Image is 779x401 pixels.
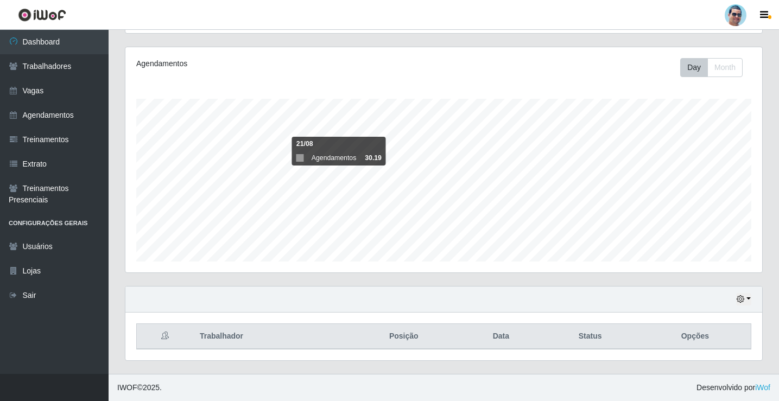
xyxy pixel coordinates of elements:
th: Status [541,324,639,349]
button: Month [707,58,743,77]
button: Day [680,58,708,77]
div: Toolbar with button groups [680,58,751,77]
th: Trabalhador [193,324,346,349]
th: Opções [639,324,751,349]
div: First group [680,58,743,77]
th: Posição [346,324,461,349]
span: IWOF [117,383,137,392]
img: CoreUI Logo [18,8,66,22]
div: Agendamentos [136,58,383,69]
span: © 2025 . [117,382,162,393]
a: iWof [755,383,770,392]
th: Data [461,324,541,349]
span: Desenvolvido por [696,382,770,393]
